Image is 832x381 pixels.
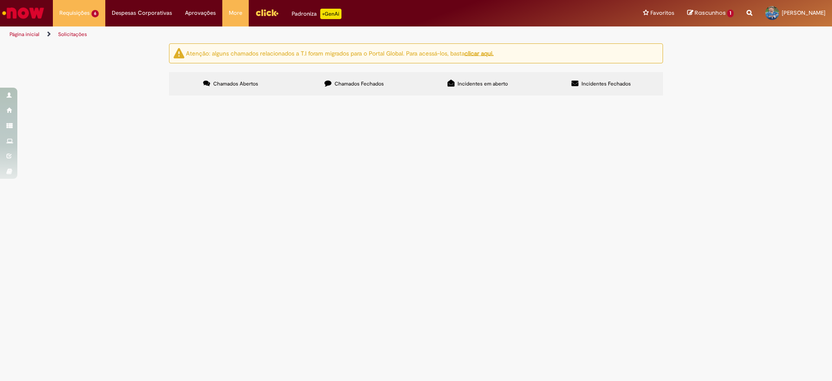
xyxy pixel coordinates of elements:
span: Favoritos [650,9,674,17]
img: ServiceNow [1,4,45,22]
p: +GenAi [320,9,341,19]
a: Solicitações [58,31,87,38]
span: 1 [727,10,734,17]
ng-bind-html: Atenção: alguns chamados relacionados a T.I foram migrados para o Portal Global. Para acessá-los,... [186,49,494,57]
span: Chamados Fechados [335,80,384,87]
a: Página inicial [10,31,39,38]
span: More [229,9,242,17]
span: 6 [91,10,99,17]
span: Despesas Corporativas [112,9,172,17]
span: Requisições [59,9,90,17]
span: Incidentes em aberto [458,80,508,87]
span: Chamados Abertos [213,80,258,87]
span: Aprovações [185,9,216,17]
span: Incidentes Fechados [582,80,631,87]
a: Rascunhos [687,9,734,17]
span: Rascunhos [695,9,726,17]
div: Padroniza [292,9,341,19]
img: click_logo_yellow_360x200.png [255,6,279,19]
a: clicar aqui. [465,49,494,57]
ul: Trilhas de página [6,26,548,43]
span: [PERSON_NAME] [782,9,825,16]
